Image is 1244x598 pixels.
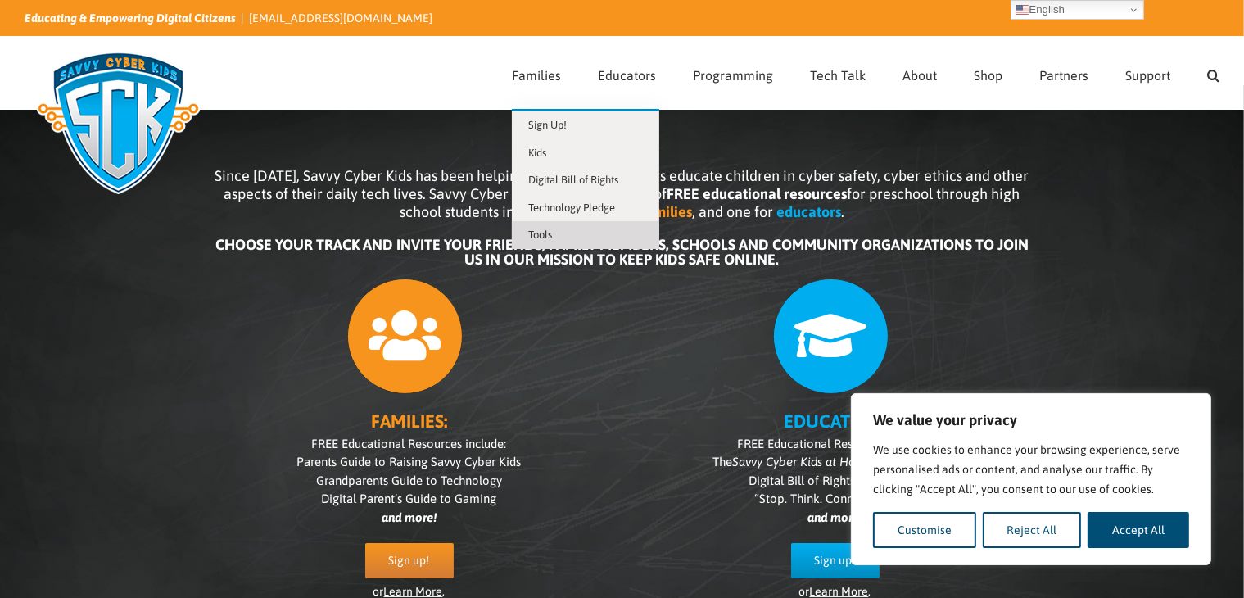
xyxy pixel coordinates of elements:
span: FREE Educational Resources include: [312,437,507,451]
a: Sign Up! [512,111,659,139]
b: FAMILIES: [371,410,447,432]
span: The Teacher’s Packs [713,455,957,469]
span: Sign Up! [528,119,567,131]
span: Tech Talk [810,69,866,82]
a: Tools [512,221,659,249]
nav: Main Menu [512,37,1219,109]
i: and more! [807,510,862,524]
a: Partners [1039,37,1088,109]
a: Sign up! [791,543,880,578]
span: FREE Educational Resources include: [738,437,933,451]
a: Tech Talk [810,37,866,109]
img: en [1016,3,1029,16]
span: Grandparents Guide to Technology [316,473,502,487]
a: Search [1207,37,1219,109]
span: Sign up! [815,554,856,568]
span: Parents Guide to Raising Savvy Cyber Kids [297,455,522,469]
i: Educating & Empowering Digital Citizens [25,11,236,25]
span: Digital Bill of Rights Lesson Plan [749,473,921,487]
span: Tools [528,229,552,241]
p: We use cookies to enhance your browsing experience, serve personalised ads or content, and analys... [873,440,1189,499]
button: Accept All [1088,512,1189,548]
span: Since [DATE], Savvy Cyber Kids has been helping parents and teachers educate children in cyber sa... [215,167,1029,220]
a: Support [1125,37,1170,109]
span: About [902,69,937,82]
a: Learn More [384,585,443,598]
span: “Stop. Think. Connect.” Poster [755,492,916,505]
img: Savvy Cyber Kids Logo [25,41,212,205]
i: and more! [382,510,437,524]
a: Sign up! [365,543,454,578]
a: Learn More [810,585,869,598]
span: Digital Parent’s Guide to Gaming [322,492,497,505]
a: Educators [598,37,656,109]
b: EDUCATORS: [784,410,886,432]
i: Savvy Cyber Kids at Home [733,455,874,469]
span: Families [512,69,561,82]
a: Digital Bill of Rights [512,166,659,194]
span: Shop [974,69,1002,82]
b: CHOOSE YOUR TRACK AND INVITE YOUR FRIENDS, FAMILY MEMBERS, SCHOOLS AND COMMUNITY ORGANIZATIONS TO... [215,236,1029,268]
a: Kids [512,139,659,167]
b: FREE educational resources [667,185,848,202]
span: Digital Bill of Rights [528,174,618,186]
span: or . [373,585,446,598]
a: Shop [974,37,1002,109]
button: Reject All [983,512,1082,548]
a: Families [512,37,561,109]
span: , and one for [692,203,773,220]
span: Technology Pledge [528,202,615,214]
button: Customise [873,512,976,548]
span: . [841,203,844,220]
span: Partners [1039,69,1088,82]
span: Sign up! [389,554,430,568]
b: educators [776,203,841,220]
span: or . [799,585,871,598]
span: Educators [598,69,656,82]
a: [EMAIL_ADDRESS][DOMAIN_NAME] [249,11,432,25]
b: families [640,203,692,220]
span: Kids [528,147,546,159]
a: About [902,37,937,109]
span: Support [1125,69,1170,82]
span: Programming [693,69,773,82]
a: Technology Pledge [512,194,659,222]
p: We value your privacy [873,410,1189,430]
a: Programming [693,37,773,109]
